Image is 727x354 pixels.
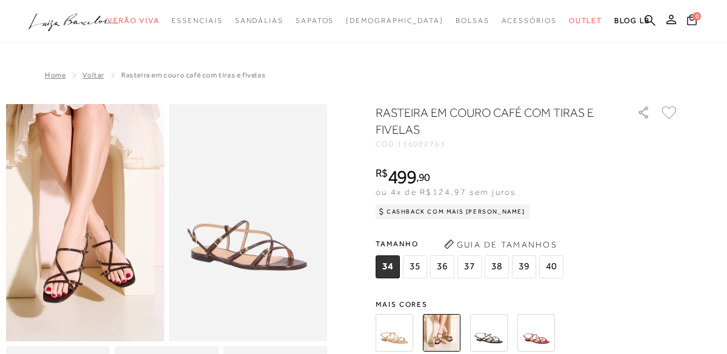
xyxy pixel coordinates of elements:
a: BLOG LB [614,10,649,32]
span: 116002763 [397,140,446,148]
a: Home [45,71,65,79]
img: RASTEIRA EM COURO VERMELHO RED COM TIRAS E FIVELAS [517,314,555,352]
a: noSubCategoriesText [569,10,603,32]
button: 0 [683,13,700,30]
button: Guia de Tamanhos [440,235,561,254]
img: RASTEIRA EM COURO PRETO COM TIRAS E FIVELAS [470,314,508,352]
span: 36 [430,255,454,278]
span: ou 4x de R$124,97 sem juros [376,187,516,197]
i: R$ [376,168,388,179]
span: 39 [512,255,536,278]
span: 90 [419,171,430,183]
img: RASTEIRA EM COURO AREIA COM TIRAS E FIVELAS [376,314,413,352]
h1: RASTEIRA EM COURO CAFÉ COM TIRAS E FIVELAS [376,104,603,138]
img: RASTEIRA EM COURO CAFÉ COM TIRAS E FIVELAS [423,314,460,352]
span: Bolsas [456,16,490,25]
a: noSubCategoriesText [171,10,222,32]
span: 40 [539,255,563,278]
span: 37 [457,255,482,278]
span: BLOG LB [614,16,649,25]
span: Verão Viva [107,16,159,25]
span: Sapatos [296,16,334,25]
a: noSubCategoriesText [456,10,490,32]
span: 34 [376,255,400,278]
span: Acessórios [502,16,557,25]
img: image [169,104,327,341]
span: Sandálias [235,16,284,25]
span: 38 [485,255,509,278]
div: CÓD: [376,140,618,148]
span: Essenciais [171,16,222,25]
i: , [416,172,430,183]
span: RASTEIRA EM COURO CAFÉ COM TIRAS E FIVELAS [121,71,265,79]
span: Outlet [569,16,603,25]
a: Voltar [82,71,104,79]
span: [DEMOGRAPHIC_DATA] [346,16,443,25]
span: Mais cores [376,301,679,308]
span: Tamanho [376,235,566,253]
img: image [6,104,164,341]
span: 0 [692,12,701,21]
a: noSubCategoriesText [235,10,284,32]
a: noSubCategoriesText [296,10,334,32]
a: noSubCategoriesText [346,10,443,32]
a: noSubCategoriesText [107,10,159,32]
span: 35 [403,255,427,278]
a: noSubCategoriesText [502,10,557,32]
span: 499 [388,166,416,188]
div: Cashback com Mais [PERSON_NAME] [376,205,530,219]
